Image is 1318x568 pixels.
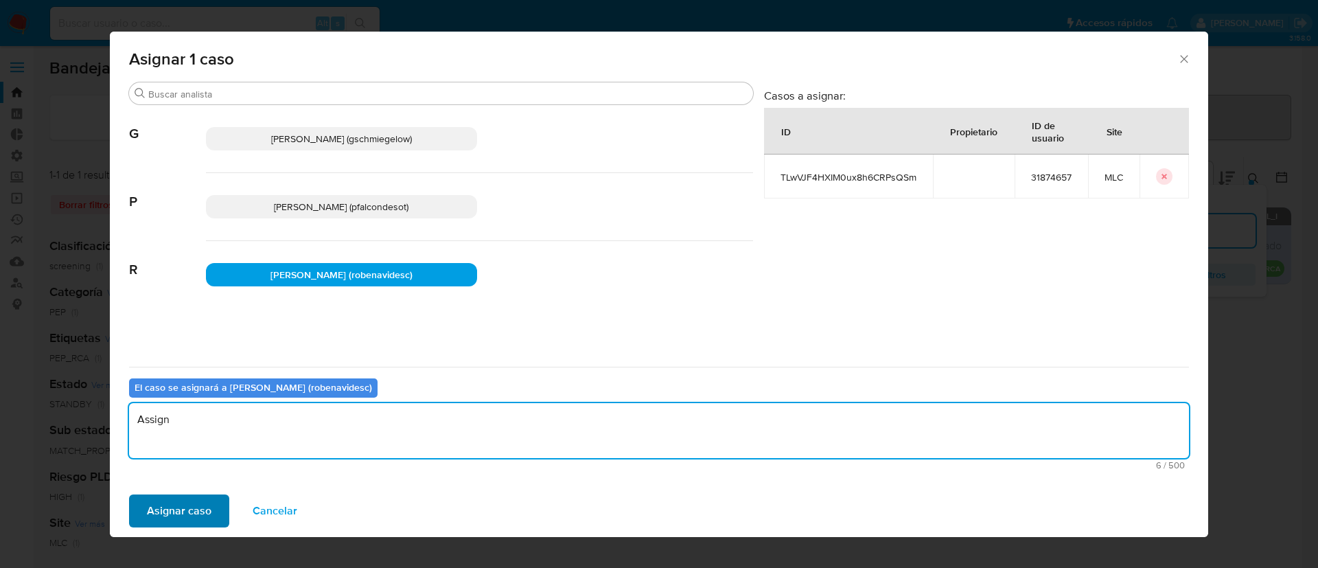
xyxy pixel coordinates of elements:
div: [PERSON_NAME] (pfalcondesot) [206,195,477,218]
span: 31874657 [1031,171,1072,183]
input: Buscar analista [148,88,748,100]
h3: Casos a asignar: [764,89,1189,102]
button: Cancelar [235,495,315,527]
div: ID de usuario [1015,109,1087,154]
div: [PERSON_NAME] (robenavidesc) [206,263,477,286]
div: ID [765,115,807,148]
span: Máximo 500 caracteres [133,461,1185,470]
span: G [129,105,206,142]
textarea: Assign [129,403,1189,458]
div: Site [1090,115,1139,148]
span: [PERSON_NAME] (gschmiegelow) [271,132,412,146]
button: Cerrar ventana [1177,52,1190,65]
span: TLwVJF4HXIM0ux8h6CRPsQSm [781,171,916,183]
div: Propietario [934,115,1014,148]
span: P [129,173,206,210]
span: [PERSON_NAME] (pfalcondesot) [274,200,408,214]
button: Asignar caso [129,495,229,527]
span: R [129,241,206,278]
div: assign-modal [110,32,1208,537]
span: Cancelar [253,496,297,526]
button: Buscar [135,88,146,99]
span: Asignar caso [147,496,211,526]
span: MLC [1105,171,1123,183]
b: El caso se asignará a [PERSON_NAME] (robenavidesc) [135,380,372,394]
div: [PERSON_NAME] (gschmiegelow) [206,127,477,150]
span: [PERSON_NAME] (robenavidesc) [270,268,413,282]
span: Asignar 1 caso [129,51,1177,67]
button: icon-button [1156,168,1172,185]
